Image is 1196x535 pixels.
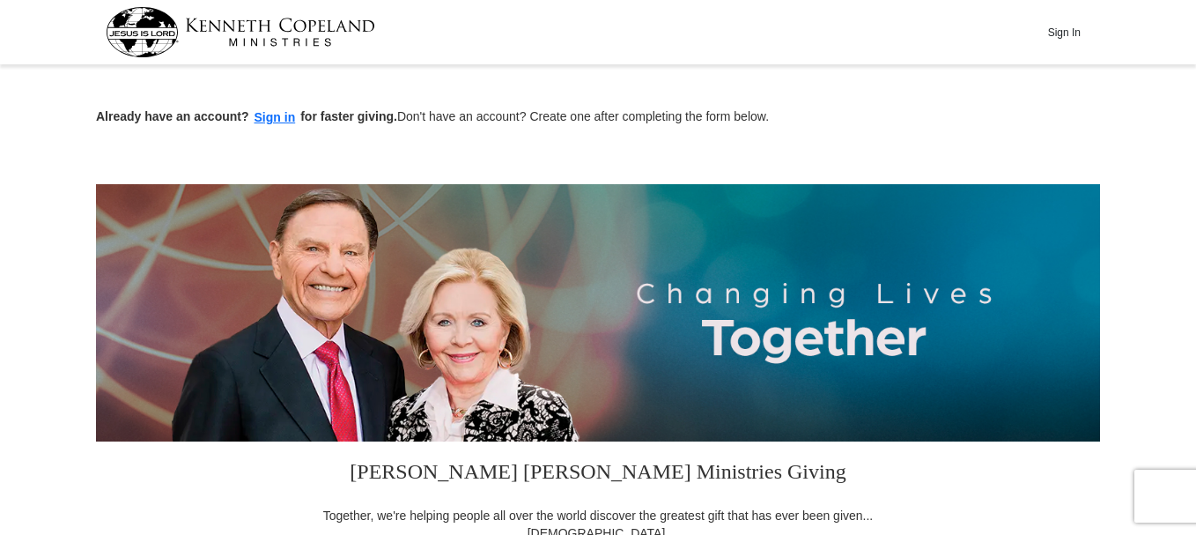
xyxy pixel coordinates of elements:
img: kcm-header-logo.svg [106,7,375,57]
p: Don't have an account? Create one after completing the form below. [96,108,1100,128]
strong: Already have an account? for faster giving. [96,109,397,123]
button: Sign in [249,108,301,128]
h3: [PERSON_NAME] [PERSON_NAME] Ministries Giving [312,442,884,507]
button: Sign In [1037,19,1090,46]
